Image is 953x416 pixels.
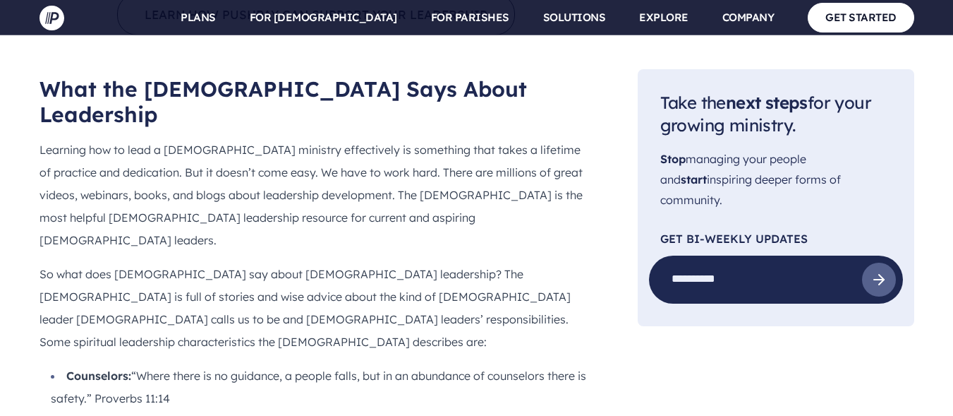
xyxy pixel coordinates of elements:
p: Get Bi-Weekly Updates [660,233,892,244]
a: GET STARTED [808,3,914,32]
p: managing your people and inspiring deeper forms of community. [660,150,892,210]
span: Take the for your growing ministry. [660,92,871,136]
b: Counselors: [66,369,131,383]
span: next steps [726,92,808,113]
h2: What the [DEMOGRAPHIC_DATA] Says About Leadership [40,76,593,127]
span: Stop [660,153,686,167]
p: So what does [DEMOGRAPHIC_DATA] say about [DEMOGRAPHIC_DATA] leadership? The [DEMOGRAPHIC_DATA] i... [40,263,593,353]
span: start [681,172,707,186]
p: Learning how to lead a [DEMOGRAPHIC_DATA] ministry effectively is something that takes a lifetime... [40,138,593,251]
li: “Where there is no guidance, a people falls, but in an abundance of counselors there is safety.” ... [51,364,593,410]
